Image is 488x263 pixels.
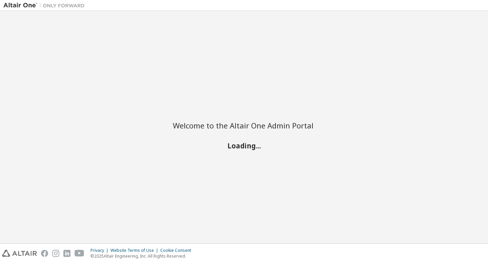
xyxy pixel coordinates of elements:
[173,121,315,130] h2: Welcome to the Altair One Admin Portal
[110,248,160,253] div: Website Terms of Use
[75,250,84,257] img: youtube.svg
[90,253,195,259] p: © 2025 Altair Engineering, Inc. All Rights Reserved.
[2,250,37,257] img: altair_logo.svg
[41,250,48,257] img: facebook.svg
[173,141,315,150] h2: Loading...
[3,2,88,9] img: Altair One
[52,250,59,257] img: instagram.svg
[63,250,70,257] img: linkedin.svg
[160,248,195,253] div: Cookie Consent
[90,248,110,253] div: Privacy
